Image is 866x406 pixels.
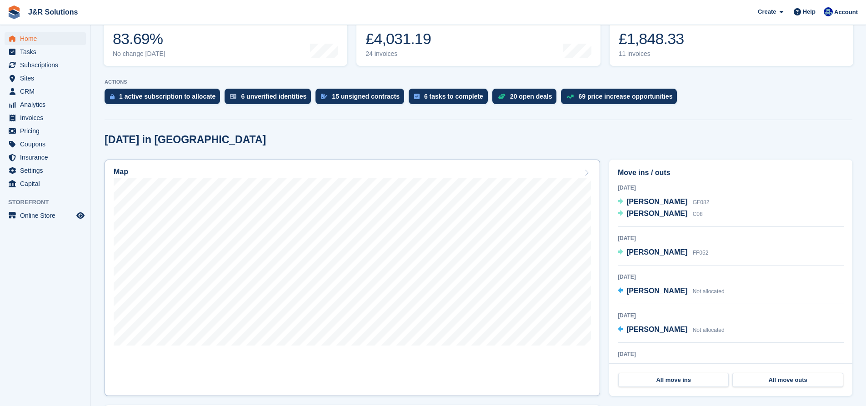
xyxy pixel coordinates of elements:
[20,177,75,190] span: Capital
[104,8,347,66] a: Occupancy 83.69% No change [DATE]
[225,89,315,109] a: 6 unverified identities
[414,94,420,99] img: task-75834270c22a3079a89374b754ae025e5fb1db73e45f91037f5363f120a921f8.svg
[618,184,844,192] div: [DATE]
[113,30,165,48] div: 83.69%
[20,151,75,164] span: Insurance
[618,350,844,358] div: [DATE]
[365,30,433,48] div: £4,031.19
[5,209,86,222] a: menu
[105,160,600,396] a: Map
[610,8,853,66] a: Awaiting payment £1,848.33 11 invoices
[5,59,86,71] a: menu
[5,85,86,98] a: menu
[618,311,844,320] div: [DATE]
[321,94,327,99] img: contract_signature_icon-13c848040528278c33f63329250d36e43548de30e8caae1d1a13099fd9432cc5.svg
[5,125,86,137] a: menu
[758,7,776,16] span: Create
[566,95,574,99] img: price_increase_opportunities-93ffe204e8149a01c8c9dc8f82e8f89637d9d84a8eef4429ea346261dce0b2c0.svg
[618,234,844,242] div: [DATE]
[693,250,709,256] span: FF052
[693,211,703,217] span: C08
[626,198,687,206] span: [PERSON_NAME]
[25,5,81,20] a: J&R Solutions
[626,326,687,333] span: [PERSON_NAME]
[110,94,115,100] img: active_subscription_to_allocate_icon-d502201f5373d7db506a760aba3b589e785aa758c864c3986d89f69b8ff3...
[8,198,90,207] span: Storefront
[618,286,725,297] a: [PERSON_NAME] Not allocated
[5,164,86,177] a: menu
[5,72,86,85] a: menu
[498,93,506,100] img: deal-1b604bf984904fb50ccaf53a9ad4b4a5d6e5aea283cecdc64d6e3604feb123c2.svg
[20,85,75,98] span: CRM
[618,208,703,220] a: [PERSON_NAME] C08
[5,151,86,164] a: menu
[824,7,833,16] img: Macie Adcock
[5,111,86,124] a: menu
[693,199,710,206] span: GF082
[20,32,75,45] span: Home
[834,8,858,17] span: Account
[732,373,843,387] a: All move outs
[409,89,492,109] a: 6 tasks to complete
[510,93,552,100] div: 20 open deals
[20,138,75,150] span: Coupons
[20,72,75,85] span: Sites
[618,247,708,259] a: [PERSON_NAME] FF052
[619,50,684,58] div: 11 invoices
[5,32,86,45] a: menu
[20,98,75,111] span: Analytics
[230,94,236,99] img: verify_identity-adf6edd0f0f0b5bbfe63781bf79b02c33cf7c696d77639b501bdc392416b5a36.svg
[20,125,75,137] span: Pricing
[578,93,672,100] div: 69 price increase opportunities
[618,373,729,387] a: All move ins
[315,89,409,109] a: 15 unsigned contracts
[20,209,75,222] span: Online Store
[626,248,687,256] span: [PERSON_NAME]
[626,287,687,295] span: [PERSON_NAME]
[424,93,483,100] div: 6 tasks to complete
[618,273,844,281] div: [DATE]
[105,89,225,109] a: 1 active subscription to allocate
[5,177,86,190] a: menu
[803,7,816,16] span: Help
[693,327,725,333] span: Not allocated
[332,93,400,100] div: 15 unsigned contracts
[693,288,725,295] span: Not allocated
[20,45,75,58] span: Tasks
[113,50,165,58] div: No change [DATE]
[618,196,709,208] a: [PERSON_NAME] GF082
[20,59,75,71] span: Subscriptions
[626,210,687,217] span: [PERSON_NAME]
[114,168,128,176] h2: Map
[561,89,681,109] a: 69 price increase opportunities
[119,93,215,100] div: 1 active subscription to allocate
[5,45,86,58] a: menu
[619,30,684,48] div: £1,848.33
[20,164,75,177] span: Settings
[5,98,86,111] a: menu
[105,79,852,85] p: ACTIONS
[618,324,725,336] a: [PERSON_NAME] Not allocated
[105,134,266,146] h2: [DATE] in [GEOGRAPHIC_DATA]
[492,89,561,109] a: 20 open deals
[5,138,86,150] a: menu
[75,210,86,221] a: Preview store
[618,167,844,178] h2: Move ins / outs
[7,5,21,19] img: stora-icon-8386f47178a22dfd0bd8f6a31ec36ba5ce8667c1dd55bd0f319d3a0aa187defe.svg
[241,93,306,100] div: 6 unverified identities
[356,8,600,66] a: Month-to-date sales £4,031.19 24 invoices
[20,111,75,124] span: Invoices
[365,50,433,58] div: 24 invoices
